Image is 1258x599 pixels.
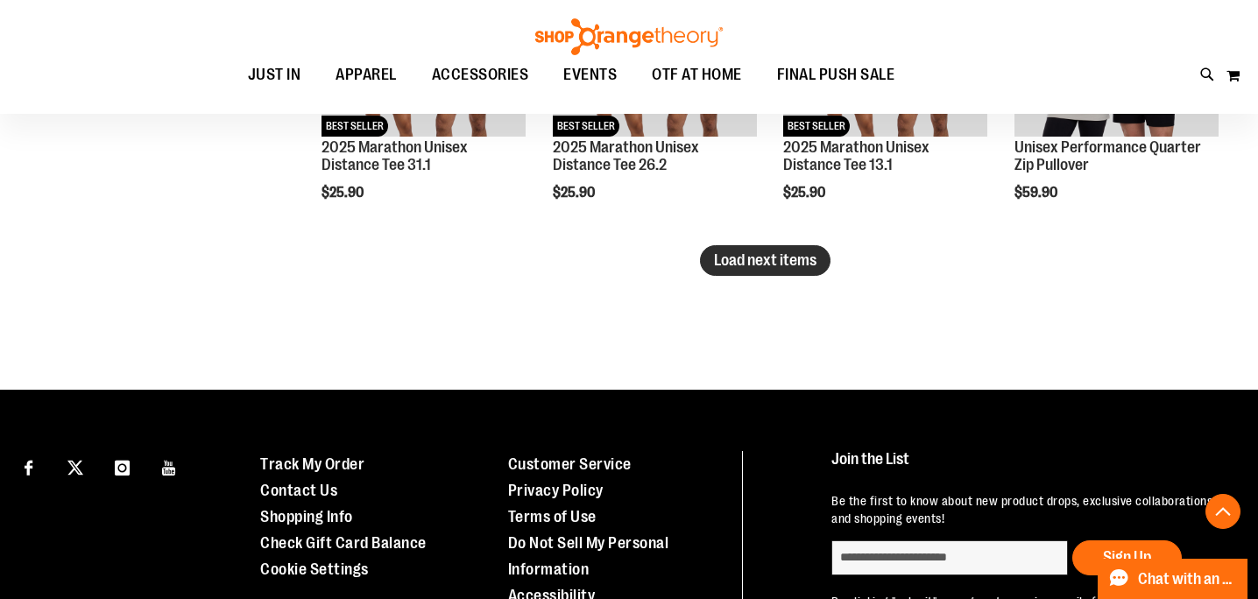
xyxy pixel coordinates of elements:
a: Privacy Policy [508,482,604,499]
button: Back To Top [1205,494,1240,529]
span: OTF AT HOME [652,55,742,95]
img: Shop Orangetheory [533,18,725,55]
span: BEST SELLER [553,116,619,137]
a: Check Gift Card Balance [260,534,427,552]
p: Be the first to know about new product drops, exclusive collaborations, and shopping events! [831,492,1225,527]
a: Visit our Youtube page [154,451,185,482]
a: 2025 Marathon Unisex Distance Tee 26.2 [553,138,699,173]
span: $59.90 [1014,185,1060,201]
a: 2025 Marathon Unisex Distance Tee 13.1 [783,138,929,173]
a: Unisex Performance Quarter Zip Pullover [1014,138,1201,173]
a: Shopping Info [260,508,353,525]
span: APPAREL [336,55,397,95]
span: FINAL PUSH SALE [777,55,895,95]
a: Customer Service [508,455,632,473]
button: Load next items [700,245,830,276]
span: BEST SELLER [783,116,850,137]
span: ACCESSORIES [432,55,529,95]
span: Sign Up [1103,548,1151,566]
a: Visit our Facebook page [13,451,44,482]
span: JUST IN [248,55,301,95]
a: Track My Order [260,455,364,473]
span: $25.90 [322,185,366,201]
a: Terms of Use [508,508,597,525]
span: Load next items [714,251,816,269]
a: Cookie Settings [260,560,369,578]
a: Visit our Instagram page [107,451,138,482]
span: $25.90 [783,185,828,201]
h4: Join the List [831,451,1225,483]
a: 2025 Marathon Unisex Distance Tee 31.1 [322,138,468,173]
a: Do Not Sell My Personal Information [508,534,669,578]
span: $25.90 [553,185,597,201]
span: BEST SELLER [322,116,388,137]
span: EVENTS [563,55,617,95]
button: Sign Up [1072,540,1182,575]
img: Twitter [67,460,83,476]
span: Chat with an Expert [1138,571,1237,588]
button: Chat with an Expert [1098,559,1248,599]
a: Contact Us [260,482,337,499]
a: Visit our X page [60,451,91,482]
input: enter email [831,540,1068,575]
